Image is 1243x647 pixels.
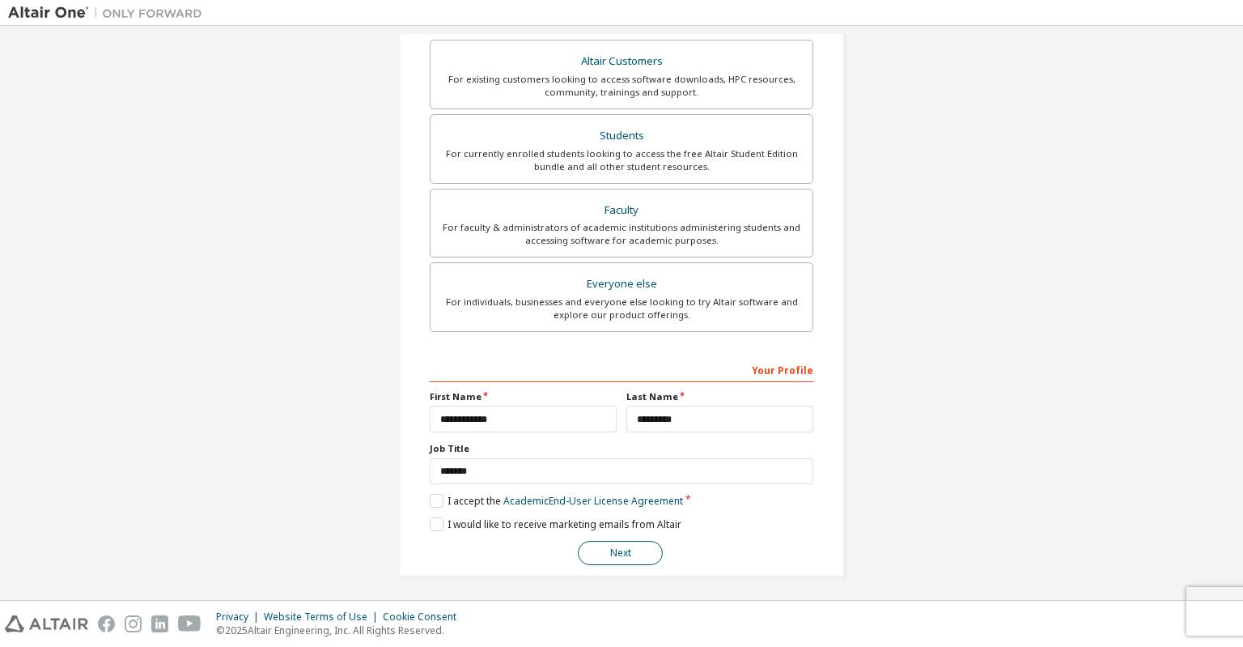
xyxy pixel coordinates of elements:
[440,50,803,73] div: Altair Customers
[430,442,813,455] label: Job Title
[178,615,202,632] img: youtube.svg
[503,494,683,508] a: Academic End-User License Agreement
[440,273,803,296] div: Everyone else
[125,615,142,632] img: instagram.svg
[578,541,663,565] button: Next
[8,5,210,21] img: Altair One
[626,390,813,403] label: Last Name
[383,611,466,624] div: Cookie Consent
[440,199,803,222] div: Faculty
[430,390,617,403] label: First Name
[216,611,264,624] div: Privacy
[216,624,466,637] p: © 2025 Altair Engineering, Inc. All Rights Reserved.
[5,615,88,632] img: altair_logo.svg
[264,611,383,624] div: Website Terms of Use
[430,517,681,531] label: I would like to receive marketing emails from Altair
[430,494,683,508] label: I accept the
[440,221,803,247] div: For faculty & administrators of academic institutions administering students and accessing softwa...
[430,356,813,382] div: Your Profile
[440,296,803,321] div: For individuals, businesses and everyone else looking to try Altair software and explore our prod...
[440,73,803,99] div: For existing customers looking to access software downloads, HPC resources, community, trainings ...
[440,125,803,147] div: Students
[151,615,168,632] img: linkedin.svg
[98,615,115,632] img: facebook.svg
[440,147,803,173] div: For currently enrolled students looking to access the free Altair Student Edition bundle and all ...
